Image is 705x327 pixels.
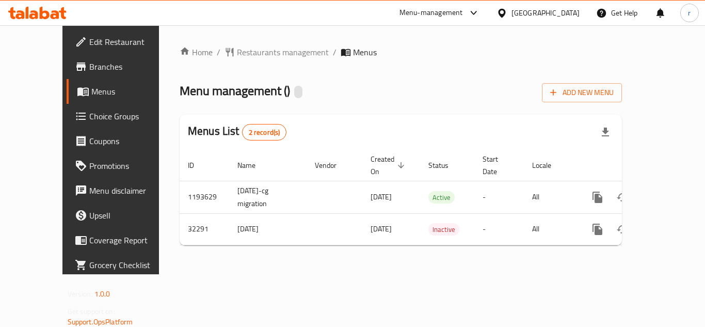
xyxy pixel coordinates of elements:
td: [DATE] [229,213,307,245]
a: Coupons [67,129,180,153]
a: Restaurants management [225,46,329,58]
a: Home [180,46,213,58]
a: Promotions [67,153,180,178]
span: ID [188,159,207,172]
span: [DATE] [371,222,392,236]
span: Name [237,159,269,172]
span: Promotions [89,160,172,172]
li: / [217,46,220,58]
button: Change Status [610,185,635,210]
span: Coupons [89,135,172,147]
a: Coverage Report [67,228,180,253]
span: Get support on: [68,305,115,318]
a: Branches [67,54,180,79]
span: Choice Groups [89,110,172,122]
td: 1193629 [180,181,229,213]
span: Start Date [483,153,511,178]
td: All [524,181,577,213]
td: - [474,181,524,213]
span: Status [428,159,462,172]
button: Change Status [610,217,635,242]
a: Menu disclaimer [67,178,180,203]
a: Choice Groups [67,104,180,129]
span: Inactive [428,224,459,236]
span: Active [428,192,455,204]
th: Actions [577,150,693,181]
span: Created On [371,153,408,178]
div: Export file [593,120,618,145]
span: 2 record(s) [243,128,286,137]
button: Add New Menu [542,83,622,102]
span: Vendor [315,159,350,172]
a: Edit Restaurant [67,29,180,54]
div: [GEOGRAPHIC_DATA] [511,7,580,19]
span: Menus [91,85,172,98]
td: All [524,213,577,245]
button: more [585,217,610,242]
li: / [333,46,337,58]
span: Version: [68,287,93,301]
td: [DATE]-cg migration [229,181,307,213]
span: Add New Menu [550,86,614,99]
span: Branches [89,60,172,73]
td: 32291 [180,213,229,245]
span: Grocery Checklist [89,259,172,271]
button: more [585,185,610,210]
span: Edit Restaurant [89,36,172,48]
span: Locale [532,159,565,172]
table: enhanced table [180,150,693,245]
span: r [688,7,691,19]
h2: Menus List [188,123,286,141]
a: Menus [67,79,180,104]
span: Upsell [89,209,172,222]
a: Upsell [67,203,180,228]
span: 1.0.0 [94,287,110,301]
span: Restaurants management [237,46,329,58]
span: Menu disclaimer [89,184,172,197]
nav: breadcrumb [180,46,622,58]
span: Coverage Report [89,234,172,246]
div: Menu-management [399,7,463,19]
div: Total records count [242,124,287,141]
td: - [474,213,524,245]
span: Menus [353,46,377,58]
span: Menu management ( ) [180,79,290,102]
a: Grocery Checklist [67,253,180,277]
span: [DATE] [371,190,392,204]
